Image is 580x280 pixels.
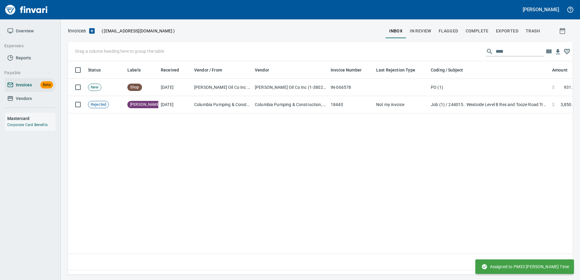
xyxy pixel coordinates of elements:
span: In Review [410,27,431,35]
button: Choose columns to display [544,47,553,56]
span: Rejected [88,102,109,108]
a: Vendors [5,92,56,105]
span: $ [552,84,555,90]
td: Job (1) / 244015.: Westside Level B Res and Tooze Road Transmission Main [428,96,550,113]
span: Vendor / From [194,66,230,74]
span: Vendor / From [194,66,222,74]
span: Vendors [16,95,32,102]
span: [PERSON_NAME] [128,102,162,108]
span: Amount [552,66,568,74]
p: ( ) [98,28,175,34]
span: Assigned to PM33 [PERSON_NAME] Time [481,264,569,270]
button: Download Table [553,47,562,56]
span: Invoices [16,81,32,89]
span: Invoice Number [331,66,369,74]
h5: [PERSON_NAME] [523,6,559,13]
img: Finvari [4,2,49,17]
td: Columbia Pumping & Construction, Inc. (1-10218) [252,96,328,113]
td: 18440 [328,96,374,113]
span: 931.77 [564,84,578,90]
span: New [88,85,101,90]
h6: Mastercard [7,115,56,122]
a: Overview [5,24,56,38]
td: [PERSON_NAME] Oil Co Inc (1-38025) [252,79,328,96]
span: trash [526,27,540,35]
span: Beta [40,82,53,88]
td: [DATE] [158,96,192,113]
span: Expenses [4,42,50,50]
span: Exported [496,27,518,35]
span: 3,850.00 [561,102,578,108]
button: [PERSON_NAME] [521,5,561,14]
button: Show invoices within a particular date range [553,25,573,36]
span: Reports [16,54,31,62]
button: Expenses [2,40,52,52]
span: Status [88,66,101,74]
button: Column choices favorited. Click to reset to default [562,47,572,56]
span: Received [161,66,187,74]
p: Drag a column heading here to group the table [75,48,164,54]
a: Reports [5,51,56,65]
td: PO (1) [428,79,550,96]
nav: breadcrumb [68,27,86,35]
span: Status [88,66,109,74]
span: Coding / Subject [431,66,463,74]
span: Overview [16,27,34,35]
span: $ [552,102,555,108]
span: inbox [389,27,403,35]
a: InvoicesBeta [5,78,56,92]
span: [EMAIL_ADDRESS][DOMAIN_NAME] [103,28,173,34]
span: Received [161,66,179,74]
span: Invoice Number [331,66,362,74]
span: Labels [127,66,141,74]
p: Invoices [68,27,86,35]
td: [DATE] [158,79,192,96]
button: Upload an Invoice [86,27,98,35]
button: Payable [2,67,52,78]
span: Payable [4,69,50,77]
span: Shop [128,85,142,90]
td: Columbia Pumping & Construction, Inc. (1-10218) [192,96,252,113]
span: Last Rejection Type [376,66,415,74]
span: Complete [466,27,489,35]
span: Last Rejection Type [376,66,423,74]
a: Corporate Card Benefits [7,123,48,127]
td: IN-066578 [328,79,374,96]
td: [PERSON_NAME] Oil Co Inc (1-38025) [192,79,252,96]
td: Not my invoice [374,96,428,113]
span: Labels [127,66,149,74]
span: Flagged [439,27,458,35]
span: Vendor [255,66,269,74]
span: Vendor [255,66,277,74]
span: Coding / Subject [431,66,471,74]
span: Amount [552,66,575,74]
